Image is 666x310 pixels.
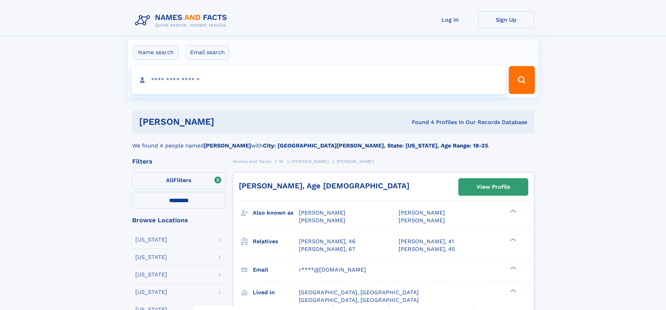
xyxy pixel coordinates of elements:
[263,142,488,149] b: City: [GEOGRAPHIC_DATA][PERSON_NAME], State: [US_STATE], Age Range: 18-25
[477,179,510,195] div: View Profile
[132,158,226,165] div: Filters
[253,264,299,276] h3: Email
[132,133,534,150] div: We found 4 people named with .
[509,66,535,94] button: Search Button
[253,236,299,247] h3: Relatives
[299,217,345,224] span: [PERSON_NAME]
[508,237,517,242] div: ❯
[132,217,226,223] div: Browse Locations
[291,157,329,166] a: [PERSON_NAME]
[313,118,527,126] div: Found 4 Profiles In Our Records Database
[253,287,299,298] h3: Lived in
[135,289,167,295] div: [US_STATE]
[299,238,356,245] a: [PERSON_NAME], 46
[337,159,374,164] span: [PERSON_NAME]
[508,209,517,214] div: ❯
[299,245,355,253] a: [PERSON_NAME], 67
[399,238,454,245] a: [PERSON_NAME], 41
[299,289,419,296] span: [GEOGRAPHIC_DATA], [GEOGRAPHIC_DATA]
[131,66,506,94] input: search input
[253,207,299,219] h3: Also known as
[291,159,329,164] span: [PERSON_NAME]
[135,272,167,277] div: [US_STATE]
[399,209,445,216] span: [PERSON_NAME]
[508,288,517,293] div: ❯
[299,209,345,216] span: [PERSON_NAME]
[134,45,178,60] label: Name search
[422,11,478,28] a: Log In
[166,177,173,183] span: All
[139,117,313,126] h1: [PERSON_NAME]
[233,157,271,166] a: Names and Facts
[204,142,251,149] b: [PERSON_NAME]
[132,172,226,189] label: Filters
[132,11,233,30] img: Logo Names and Facts
[299,297,419,303] span: [GEOGRAPHIC_DATA], [GEOGRAPHIC_DATA]
[279,159,284,164] span: W
[508,266,517,270] div: ❯
[399,217,445,224] span: [PERSON_NAME]
[186,45,229,60] label: Email search
[478,11,534,28] a: Sign Up
[459,179,528,195] a: View Profile
[279,157,284,166] a: W
[399,245,455,253] a: [PERSON_NAME], 45
[239,181,409,190] a: [PERSON_NAME], Age [DEMOGRAPHIC_DATA]
[135,237,167,243] div: [US_STATE]
[135,254,167,260] div: [US_STATE]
